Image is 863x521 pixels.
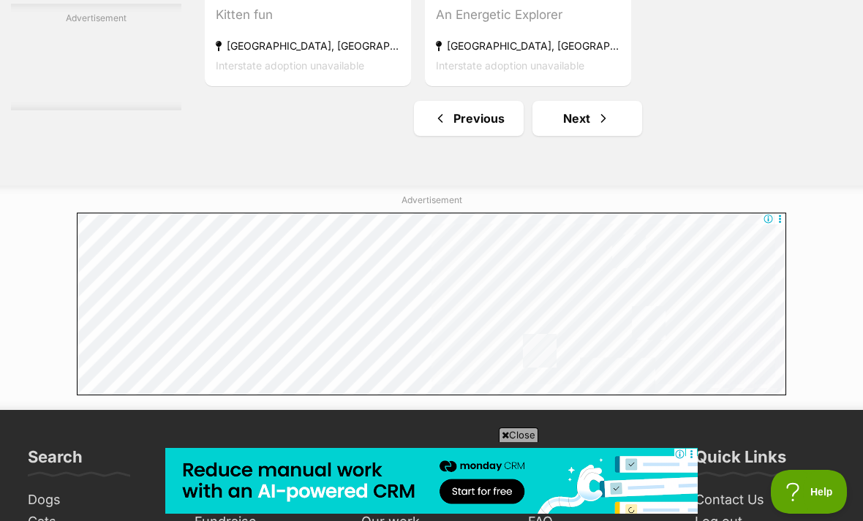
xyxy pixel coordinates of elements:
[216,5,400,25] div: Kitten fun
[216,59,364,72] span: Interstate adoption unavailable
[695,446,786,476] h3: Quick Links
[216,36,400,56] strong: [GEOGRAPHIC_DATA], [GEOGRAPHIC_DATA]
[22,489,174,512] a: Dogs
[77,213,786,395] iframe: Advertisement
[436,59,584,72] span: Interstate adoption unavailable
[532,101,642,136] a: Next page
[499,427,538,442] span: Close
[165,448,698,514] iframe: Advertisement
[689,489,841,512] a: Contact Us
[436,5,620,25] div: An Energetic Explorer
[414,101,524,136] a: Previous page
[771,470,848,514] iframe: Help Scout Beacon - Open
[436,36,620,56] strong: [GEOGRAPHIC_DATA], [GEOGRAPHIC_DATA]
[203,101,852,136] nav: Pagination
[11,4,181,110] div: Advertisement
[28,446,83,476] h3: Search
